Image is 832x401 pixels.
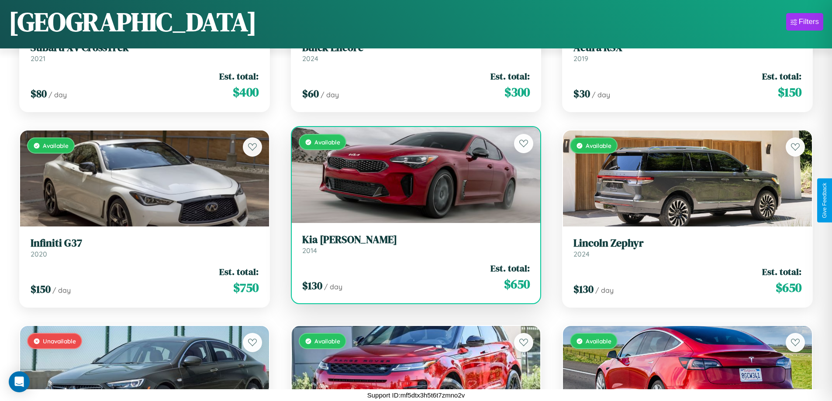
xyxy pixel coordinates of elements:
[595,286,614,295] span: / day
[573,86,590,101] span: $ 30
[778,83,801,101] span: $ 150
[586,142,611,149] span: Available
[31,237,259,250] h3: Infiniti G37
[219,70,259,82] span: Est. total:
[786,13,823,31] button: Filters
[573,237,801,258] a: Lincoln Zephyr2024
[31,237,259,258] a: Infiniti G372020
[302,41,530,63] a: Buick Encore2024
[762,70,801,82] span: Est. total:
[799,17,819,26] div: Filters
[219,265,259,278] span: Est. total:
[822,183,828,218] div: Give Feedback
[573,250,590,258] span: 2024
[762,265,801,278] span: Est. total:
[586,337,611,345] span: Available
[302,246,317,255] span: 2014
[302,233,530,255] a: Kia [PERSON_NAME]2014
[43,337,76,345] span: Unavailable
[31,86,47,101] span: $ 80
[490,70,530,82] span: Est. total:
[302,233,530,246] h3: Kia [PERSON_NAME]
[31,41,259,63] a: Subaru XV CrossTrek2021
[302,86,319,101] span: $ 60
[48,90,67,99] span: / day
[9,4,257,40] h1: [GEOGRAPHIC_DATA]
[314,337,340,345] span: Available
[302,278,322,293] span: $ 130
[321,90,339,99] span: / day
[592,90,610,99] span: / day
[233,83,259,101] span: $ 400
[233,279,259,296] span: $ 750
[573,54,588,63] span: 2019
[490,262,530,274] span: Est. total:
[31,250,47,258] span: 2020
[573,237,801,250] h3: Lincoln Zephyr
[9,371,30,392] div: Open Intercom Messenger
[31,54,45,63] span: 2021
[43,142,69,149] span: Available
[367,389,465,401] p: Support ID: mf5dtx3h5t6t7zmno2v
[776,279,801,296] span: $ 650
[324,282,342,291] span: / day
[573,41,801,63] a: Acura RSX2019
[504,275,530,293] span: $ 650
[314,138,340,146] span: Available
[302,54,318,63] span: 2024
[31,282,51,296] span: $ 150
[573,282,594,296] span: $ 130
[52,286,71,295] span: / day
[504,83,530,101] span: $ 300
